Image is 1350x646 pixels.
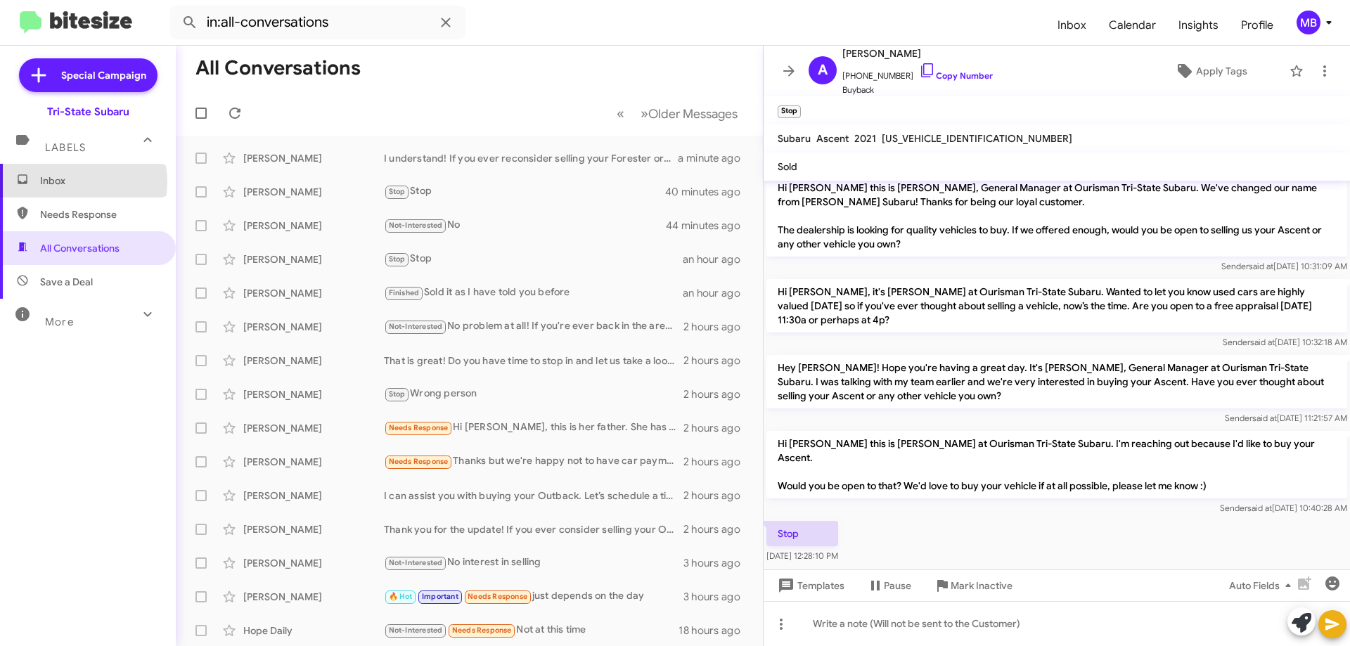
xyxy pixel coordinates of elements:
div: Tri-State Subaru [47,105,129,119]
a: Copy Number [919,70,993,81]
p: Hi [PERSON_NAME] this is [PERSON_NAME] at Ourisman Tri-State Subaru. I'm reaching out because I'd... [766,431,1347,498]
div: an hour ago [683,286,752,300]
div: Hi [PERSON_NAME], this is her father. She has already returned the vehicle and leased a new fores... [384,420,683,436]
button: MB [1285,11,1335,34]
div: 2 hours ago [683,421,752,435]
div: No problem at all! If you're ever back in the area, feel free to reach out. Wishing you all the b... [384,318,683,335]
span: » [641,105,648,122]
div: That is great! Do you have time to stop in and let us take a look at it? [384,354,683,368]
span: Stop [389,187,406,196]
span: Needs Response [468,592,527,601]
div: [PERSON_NAME] [243,354,384,368]
span: said at [1247,503,1272,513]
div: I can assist you with buying your Outback. Let’s schedule a time to assess your vehicle and provi... [384,489,683,503]
input: Search [170,6,465,39]
div: Sold it as I have told you before [384,285,683,301]
span: Templates [775,573,844,598]
div: [PERSON_NAME] [243,590,384,604]
div: 2 hours ago [683,455,752,469]
span: A [818,59,828,82]
span: Labels [45,141,86,154]
span: Auto Fields [1229,573,1297,598]
nav: Page navigation example [609,99,746,128]
span: Needs Response [452,626,512,635]
button: Previous [608,99,633,128]
div: I understand! If you ever reconsider selling your Forester or any other vehicle, feel free to rea... [384,151,678,165]
span: said at [1252,413,1277,423]
span: Buyback [842,83,993,97]
div: Wrong person [384,386,683,402]
span: said at [1249,261,1273,271]
span: Pause [884,573,911,598]
button: Apply Tags [1138,58,1282,84]
p: Hi [PERSON_NAME] this is [PERSON_NAME], General Manager at Ourisman Tri-State Subaru. We've chang... [766,175,1347,257]
button: Pause [856,573,922,598]
span: Stop [389,254,406,264]
div: [PERSON_NAME] [243,522,384,536]
span: [US_VEHICLE_IDENTIFICATION_NUMBER] [882,132,1072,145]
div: 2 hours ago [683,522,752,536]
span: Sender [DATE] 11:21:57 AM [1225,413,1347,423]
span: Sender [DATE] 10:40:28 AM [1220,503,1347,513]
a: Insights [1167,5,1230,46]
div: Stop [384,183,667,200]
button: Mark Inactive [922,573,1024,598]
div: Thank you for the update! If you ever consider selling your Outback in the future, let us know. W... [384,522,683,536]
p: Hey [PERSON_NAME]! Hope you're having a great day. It's [PERSON_NAME], General Manager at Ourisma... [766,355,1347,408]
span: [DATE] 12:28:10 PM [766,550,838,561]
span: Sold [778,160,797,173]
small: Stop [778,105,801,118]
div: [PERSON_NAME] [243,320,384,334]
span: Special Campaign [61,68,146,82]
span: Sender [DATE] 10:32:18 AM [1223,337,1347,347]
div: 40 minutes ago [667,185,752,199]
button: Auto Fields [1218,573,1308,598]
div: just depends on the day [384,588,683,605]
span: Save a Deal [40,275,93,289]
div: Stop [384,251,683,267]
div: 2 hours ago [683,387,752,401]
a: Profile [1230,5,1285,46]
div: MB [1297,11,1320,34]
span: « [617,105,624,122]
p: Stop [766,521,838,546]
span: Ascent [816,132,849,145]
div: [PERSON_NAME] [243,421,384,435]
p: Hi [PERSON_NAME], it's [PERSON_NAME] at Ourisman Tri-State Subaru. Wanted to let you know used ca... [766,279,1347,332]
div: a minute ago [678,151,752,165]
div: No [384,217,667,233]
a: Special Campaign [19,58,157,92]
div: Thanks but we're happy not to have car payments. We'll check back in when it hits 200k. [384,453,683,470]
div: 2 hours ago [683,320,752,334]
div: [PERSON_NAME] [243,286,384,300]
span: Subaru [778,132,811,145]
div: Hope Daily [243,624,384,638]
span: Inbox [40,174,160,188]
div: [PERSON_NAME] [243,252,384,266]
a: Calendar [1098,5,1167,46]
button: Next [632,99,746,128]
div: 3 hours ago [683,556,752,570]
span: Not-Interested [389,221,443,230]
span: Needs Response [389,457,449,466]
div: [PERSON_NAME] [243,455,384,469]
span: More [45,316,74,328]
span: Finished [389,288,420,297]
span: Not-Interested [389,322,443,331]
span: Sender [DATE] 10:31:09 AM [1221,261,1347,271]
h1: All Conversations [195,57,361,79]
button: Templates [764,573,856,598]
a: Inbox [1046,5,1098,46]
span: [PERSON_NAME] [842,45,993,62]
div: 2 hours ago [683,354,752,368]
span: Mark Inactive [951,573,1012,598]
span: 2021 [854,132,876,145]
div: 44 minutes ago [667,219,752,233]
span: Older Messages [648,106,738,122]
div: 18 hours ago [679,624,752,638]
span: Needs Response [40,207,160,221]
span: Stop [389,389,406,399]
span: 🔥 Hot [389,592,413,601]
